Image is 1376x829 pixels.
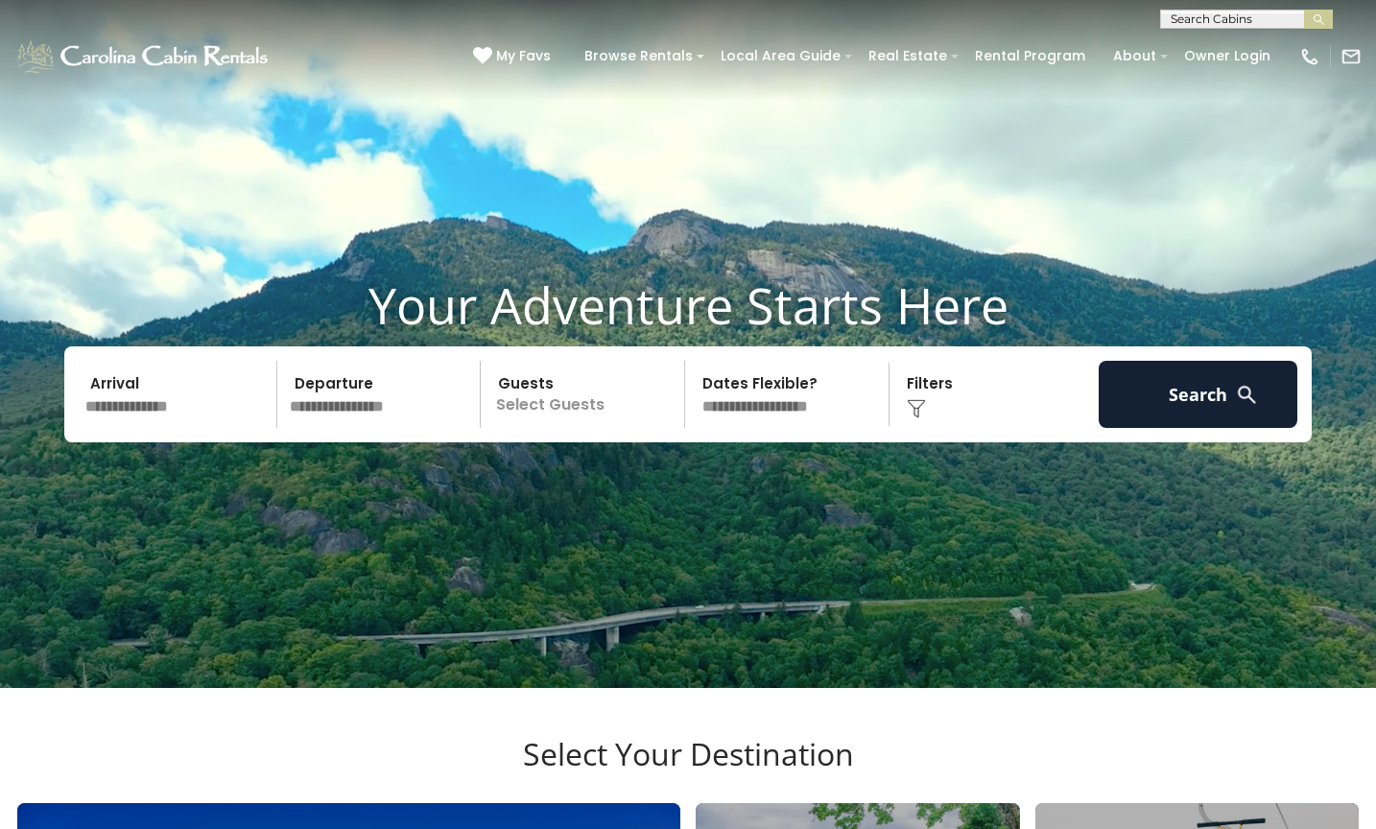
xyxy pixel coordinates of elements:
a: Real Estate [859,41,957,71]
img: phone-regular-white.png [1299,46,1320,67]
button: Search [1099,361,1297,428]
h3: Select Your Destination [14,736,1362,803]
img: White-1-1-2.png [14,37,273,76]
h1: Your Adventure Starts Here [14,275,1362,335]
a: Rental Program [965,41,1095,71]
p: Select Guests [486,361,684,428]
a: Owner Login [1174,41,1280,71]
a: Local Area Guide [711,41,850,71]
a: About [1103,41,1166,71]
span: My Favs [496,46,551,66]
a: My Favs [473,46,556,67]
img: search-regular-white.png [1235,383,1259,407]
a: Browse Rentals [575,41,702,71]
img: filter--v1.png [907,399,926,418]
img: mail-regular-white.png [1340,46,1362,67]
